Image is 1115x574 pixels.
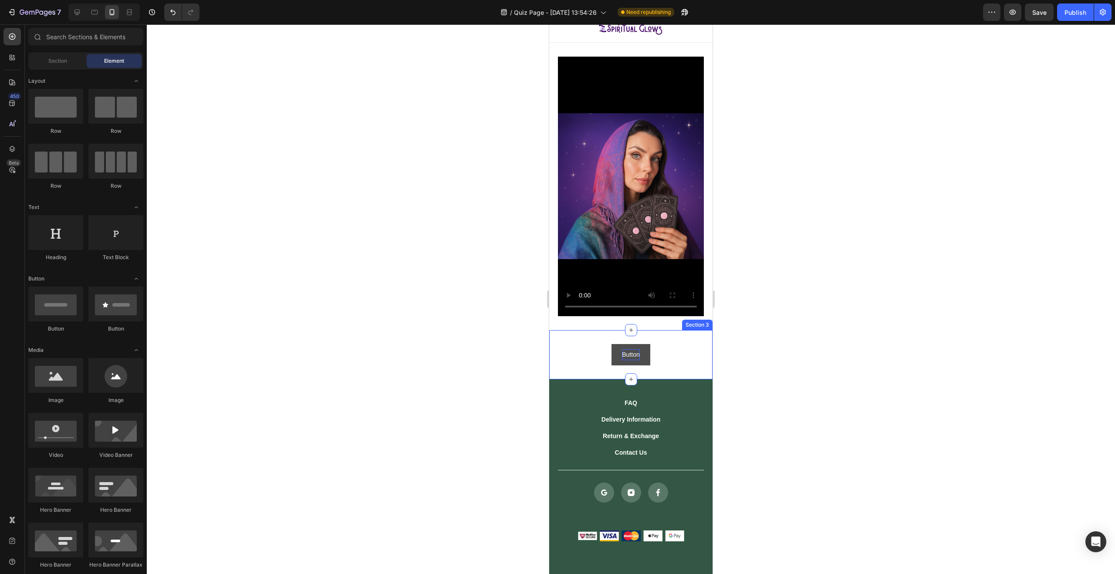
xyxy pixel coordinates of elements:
[51,506,70,517] img: gempages_432750572815254551-f20d9943-7c65-42da-87bd-dd7209ee237f.png
[28,451,83,459] div: Video
[28,561,83,569] div: Hero Banner
[62,320,101,341] a: Button
[73,325,90,336] p: Button
[28,127,83,135] div: Row
[88,127,143,135] div: Row
[116,506,135,517] img: gempages_432750572815254551-1cd135b4-e229-45c0-8552-08ed7005ead1.png
[88,451,143,459] div: Video Banner
[129,200,143,214] span: Toggle open
[28,506,83,514] div: Hero Banner
[9,32,155,292] video: Video
[7,159,21,166] div: Beta
[28,253,83,261] div: Heading
[28,346,44,354] span: Media
[57,7,61,17] p: 7
[1085,531,1106,552] div: Open Intercom Messenger
[164,3,199,21] div: Undo/Redo
[28,325,83,333] div: Button
[28,275,44,283] span: Button
[28,182,83,190] div: Row
[28,77,45,85] span: Layout
[29,506,48,517] img: gempages_432750572815254551-9b75870f-ca0f-4a2e-8cfa-4cab8c390344.png
[66,424,98,432] a: Contact Us
[48,57,67,65] span: Section
[28,203,39,211] span: Text
[3,3,65,21] button: 7
[510,8,512,17] span: /
[1064,8,1086,17] div: Publish
[88,325,143,333] div: Button
[28,396,83,404] div: Image
[88,253,143,261] div: Text Block
[88,561,143,569] div: Hero Banner Parallax
[52,391,111,399] a: Delivery Information
[626,8,671,16] span: Need republishing
[129,272,143,286] span: Toggle open
[135,297,162,304] div: Section 3
[104,57,124,65] span: Element
[72,506,91,517] img: gempages_432750572815254551-f12df0fc-9708-4fbf-82a8-601f2f0d70ef.png
[75,375,88,382] a: FAQ
[54,408,110,415] a: Return & Exchange
[88,506,143,514] div: Hero Banner
[88,182,143,190] div: Row
[129,343,143,357] span: Toggle open
[10,491,154,499] p: Copyright © 2024 GemPages.
[88,396,143,404] div: Image
[1025,3,1054,21] button: Save
[28,28,143,45] input: Search Sections & Elements
[549,24,713,574] iframe: Design area
[1032,9,1047,16] span: Save
[129,74,143,88] span: Toggle open
[94,506,113,517] img: gempages_432750572815254551-762669bf-c0d4-41a3-8fc4-c835555dae7d.png
[8,93,21,100] div: 450
[1057,3,1094,21] button: Publish
[514,8,597,17] span: Quiz Page - [DATE] 13:54:26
